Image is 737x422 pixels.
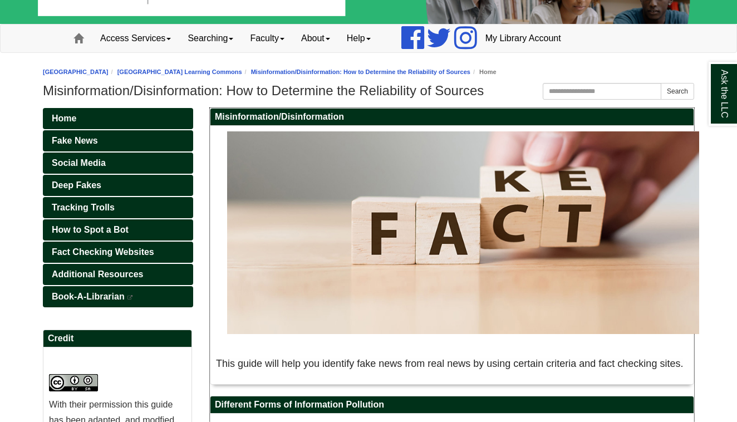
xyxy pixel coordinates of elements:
[477,24,569,52] a: My Library Account
[43,68,109,75] a: [GEOGRAPHIC_DATA]
[338,24,379,52] a: Help
[242,24,293,52] a: Faculty
[43,330,191,347] h2: Credit
[43,242,193,263] a: Fact Checking Websites
[227,131,699,334] img: fake
[49,374,98,391] img: cc by a
[52,158,106,168] span: Social Media
[43,67,694,77] nav: breadcrumb
[661,83,694,100] button: Search
[52,247,154,257] span: Fact Checking Websites
[52,203,115,212] span: Tracking Trolls
[127,295,134,300] i: This link opens in a new window
[43,197,193,218] a: Tracking Trolls
[43,153,193,174] a: Social Media
[43,286,193,307] a: Book-A-Librarian
[117,68,242,75] a: [GEOGRAPHIC_DATA] Learning Commons
[179,24,242,52] a: Searching
[251,68,470,75] a: Misinformation/Disinformation: How to Determine the Reliability of Sources
[92,24,179,52] a: Access Services
[52,225,129,234] span: How to Spot a Bot
[210,109,694,126] h2: Misinformation/Disinformation
[43,264,193,285] a: Additional Resources
[43,83,694,99] h1: Misinformation/Disinformation: How to Determine the Reliability of Sources
[210,396,694,414] h2: Different Forms of Information Pollution
[52,136,98,145] span: Fake News
[52,180,101,190] span: Deep Fakes
[470,67,497,77] li: Home
[293,24,338,52] a: About
[52,114,76,123] span: Home
[43,130,193,151] a: Fake News
[52,269,143,279] span: Additional Resources
[216,358,683,369] span: This guide will help you identify fake news from real news by using certain criteria and fact che...
[43,108,193,129] a: Home
[52,292,125,301] span: Book-A-Librarian
[43,219,193,241] a: How to Spot a Bot
[43,175,193,196] a: Deep Fakes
